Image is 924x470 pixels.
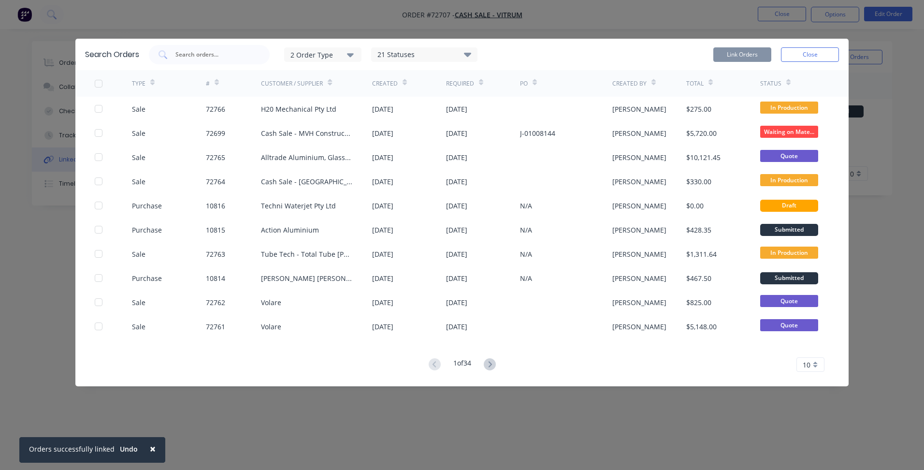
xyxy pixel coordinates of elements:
div: [DATE] [446,249,467,259]
div: [DATE] [446,225,467,235]
div: Sale [132,297,145,308]
div: Sale [132,128,145,138]
div: [DATE] [372,152,393,162]
div: [DATE] [372,201,393,211]
div: Total [686,79,704,88]
div: [DATE] [372,322,393,332]
span: × [150,442,156,455]
div: [PERSON_NAME] [612,128,666,138]
div: [PERSON_NAME] [612,152,666,162]
div: $428.35 [686,225,711,235]
div: [DATE] [446,297,467,308]
div: Sale [132,322,145,332]
div: $0.00 [686,201,704,211]
div: 72761 [206,322,225,332]
div: [PERSON_NAME] [612,273,666,283]
div: 72765 [206,152,225,162]
div: [PERSON_NAME] [612,104,666,114]
div: 72764 [206,176,225,187]
div: $1,311.64 [686,249,717,259]
div: [DATE] [446,273,467,283]
div: [PERSON_NAME] [PERSON_NAME] [GEOGRAPHIC_DATA] [261,273,353,283]
div: [PERSON_NAME] [612,176,666,187]
div: [DATE] [446,176,467,187]
div: Cash Sale - MVH Constructions [261,128,353,138]
div: Required [446,79,474,88]
div: 72766 [206,104,225,114]
div: Status [760,79,781,88]
div: Purchase [132,201,162,211]
div: 10816 [206,201,225,211]
div: [PERSON_NAME] [612,225,666,235]
div: 72762 [206,297,225,308]
div: [DATE] [446,128,467,138]
div: [DATE] [446,201,467,211]
div: Sale [132,176,145,187]
div: Tube Tech - Total Tube [PERSON_NAME] Pty Ltd [261,249,353,259]
div: Purchase [132,225,162,235]
div: Sale [132,152,145,162]
div: N/A [520,225,532,235]
div: [PERSON_NAME] [612,249,666,259]
div: [PERSON_NAME] [612,297,666,308]
div: [DATE] [446,104,467,114]
div: 21 Statuses [372,49,477,60]
span: In Production [760,102,818,114]
button: Link Orders [713,47,771,62]
div: $825.00 [686,297,711,308]
div: Created [372,79,398,88]
button: Close [781,47,839,62]
span: Quote [760,319,818,331]
div: Techni Waterjet Pty Ltd [261,201,336,211]
div: 10814 [206,273,225,283]
div: N/A [520,201,532,211]
div: 10815 [206,225,225,235]
span: Quote [760,150,818,162]
button: 2 Order Type [284,47,361,62]
button: Close [140,437,165,460]
div: PO [520,79,528,88]
div: TYPE [132,79,145,88]
button: Undo [115,442,143,456]
span: Waiting on Mate... [760,126,818,138]
div: [DATE] [372,273,393,283]
div: $330.00 [686,176,711,187]
div: [DATE] [446,322,467,332]
div: [PERSON_NAME] [612,201,666,211]
div: $5,148.00 [686,322,717,332]
div: J-01008144 [520,128,555,138]
div: Alltrade Aluminium, Glass & Stainless Steel P/L [261,152,353,162]
div: [DATE] [446,152,467,162]
div: [DATE] [372,249,393,259]
div: Volare [261,297,281,308]
div: 72763 [206,249,225,259]
div: Customer / Supplier [261,79,323,88]
div: Submitted [760,272,818,284]
div: [DATE] [372,297,393,308]
div: N/A [520,249,532,259]
div: [DATE] [372,225,393,235]
div: [DATE] [372,128,393,138]
div: 2 Order Type [290,49,355,59]
div: 72699 [206,128,225,138]
div: $10,121.45 [686,152,721,162]
div: Sale [132,104,145,114]
div: $467.50 [686,273,711,283]
div: Created By [612,79,647,88]
span: In Production [760,174,818,186]
div: H20 Mechanical Pty Ltd [261,104,336,114]
div: Sale [132,249,145,259]
div: 1 of 34 [453,358,471,372]
div: Volare [261,322,281,332]
div: [DATE] [372,104,393,114]
div: $5,720.00 [686,128,717,138]
input: Search orders... [174,50,255,59]
span: In Production [760,247,818,259]
div: Action Aluminium [261,225,319,235]
div: $275.00 [686,104,711,114]
div: [PERSON_NAME] [612,322,666,332]
div: Orders successfully linked [29,444,115,454]
div: Submitted [760,224,818,236]
div: [DATE] [372,176,393,187]
span: 10 [803,360,810,370]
